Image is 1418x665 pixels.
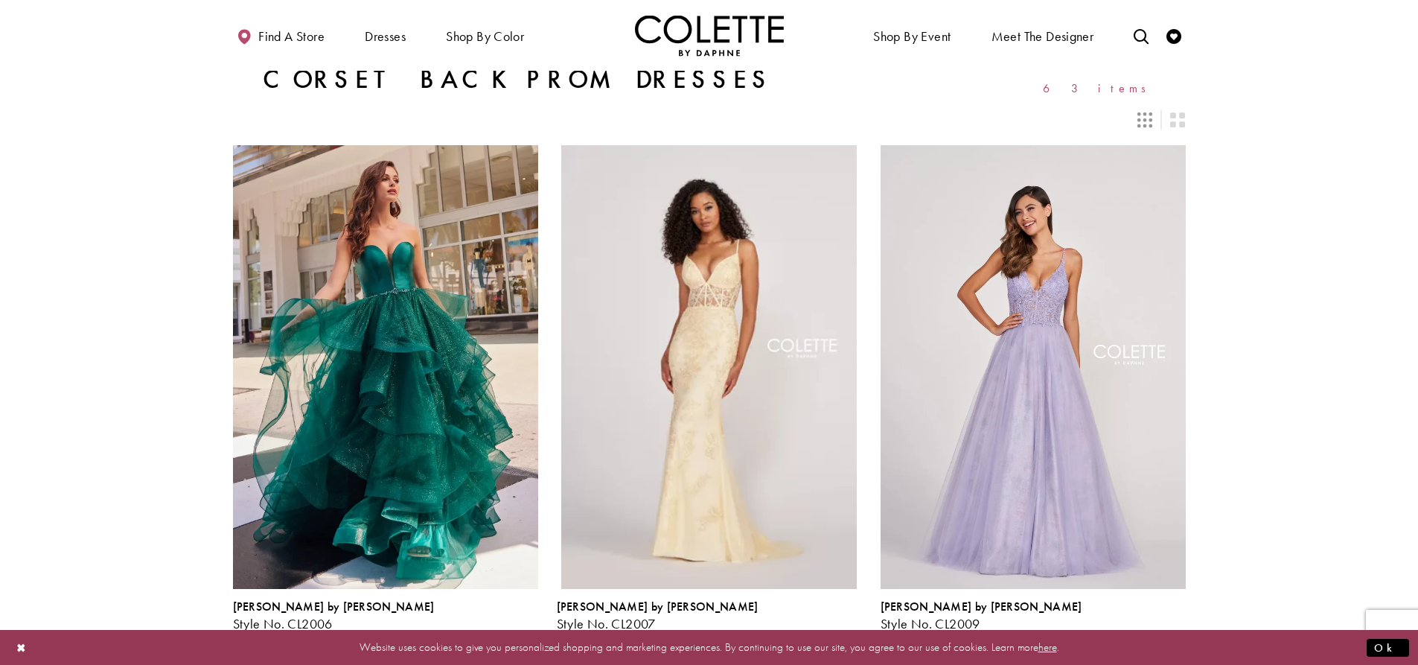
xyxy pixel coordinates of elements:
a: Visit Colette by Daphne Style No. CL2009 Page [881,145,1186,589]
span: 63 items [1043,82,1156,95]
span: Style No. CL2006 [233,615,333,632]
span: [PERSON_NAME] by [PERSON_NAME] [881,599,1082,614]
h1: Corset Back Prom Dresses [263,65,773,95]
a: here [1038,640,1057,655]
span: Switch layout to 3 columns [1137,112,1152,127]
span: Style No. CL2009 [881,615,980,632]
p: Website uses cookies to give you personalized shopping and marketing experiences. By continuing t... [107,637,1311,658]
button: Submit Dialog [1367,638,1409,657]
a: Colette by Daphne Style No. CL2007 [557,145,862,589]
span: Style No. CL2007 [557,615,656,632]
span: Switch layout to 2 columns [1170,112,1185,127]
div: Colette by Daphne Style No. CL2006 [233,600,435,631]
span: [PERSON_NAME] by [PERSON_NAME] [233,599,435,614]
button: Close Dialog [9,634,34,661]
a: Visit Colette by Daphne Style No. CL2006 Page [233,145,538,589]
div: Colette by Daphne Style No. CL2009 [881,600,1082,631]
div: Colette by Daphne Style No. CL2007 [557,600,758,631]
div: Layout Controls [224,104,1195,136]
span: [PERSON_NAME] by [PERSON_NAME] [557,599,758,614]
